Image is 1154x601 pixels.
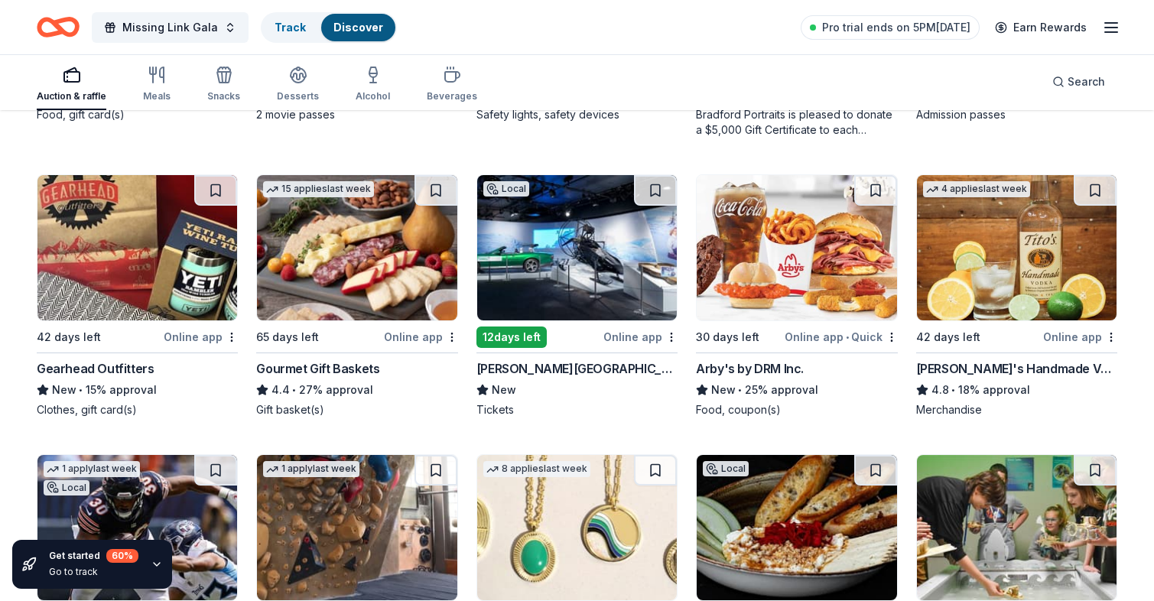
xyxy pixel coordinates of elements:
div: 12 days left [476,326,547,348]
a: Image for Gourmet Gift Baskets15 applieslast week65 days leftOnline appGourmet Gift Baskets4.4•27... [256,174,457,417]
div: 27% approval [256,381,457,399]
div: Safety lights, safety devices [476,107,678,122]
span: Search [1068,73,1105,91]
a: Image for Griffin Museum of Science and IndustryLocal12days leftOnline app[PERSON_NAME][GEOGRAPHI... [476,174,678,417]
button: Auction & raffle [37,60,106,110]
a: Image for Arby's by DRM Inc.30 days leftOnline app•QuickArby's by DRM Inc.New•25% approvalFood, c... [696,174,897,417]
div: Online app [164,327,238,346]
span: 4.4 [271,381,290,399]
img: Image for gorjana [477,455,677,600]
div: Food, coupon(s) [696,402,897,417]
div: Gift basket(s) [256,402,457,417]
div: Online app [603,327,678,346]
img: Image for Arby's by DRM Inc. [697,175,896,320]
span: • [79,384,83,396]
div: Tickets [476,402,678,417]
div: 25% approval [696,381,897,399]
button: Meals [143,60,171,110]
div: Clothes, gift card(s) [37,402,238,417]
div: Online app [384,327,458,346]
div: Gourmet Gift Baskets [256,359,379,378]
img: Image for Movement Gyms [257,455,457,600]
div: Food, gift card(s) [37,107,238,122]
div: Arby's by DRM Inc. [696,359,804,378]
div: 18% approval [916,381,1117,399]
div: Admission passes [916,107,1117,122]
span: • [739,384,743,396]
a: Home [37,9,80,45]
div: Desserts [277,90,319,102]
img: Image for Gourmet Gift Baskets [257,175,457,320]
div: Beverages [427,90,477,102]
div: 15% approval [37,381,238,399]
button: TrackDiscover [261,12,397,43]
div: Bradford Portraits is pleased to donate a $5,000 Gift Certificate to each auction event, which in... [696,107,897,138]
button: Alcohol [356,60,390,110]
img: Image for Griffin Museum of Science and Industry [477,175,677,320]
button: Search [1040,67,1117,97]
span: • [846,331,849,343]
img: Image for Spice Hospitality Group [697,455,896,600]
div: [PERSON_NAME][GEOGRAPHIC_DATA] [476,359,678,378]
button: Desserts [277,60,319,110]
span: 4.8 [931,381,949,399]
div: Alcohol [356,90,390,102]
div: Online app Quick [785,327,898,346]
span: • [951,384,955,396]
div: Merchandise [916,402,1117,417]
div: Auction & raffle [37,90,106,102]
div: Snacks [207,90,240,102]
span: New [52,381,76,399]
span: New [711,381,736,399]
div: Gearhead Outfitters [37,359,154,378]
span: • [293,384,297,396]
a: Track [275,21,306,34]
div: 2 movie passes [256,107,457,122]
div: [PERSON_NAME]'s Handmade Vodka [916,359,1117,378]
div: Online app [1043,327,1117,346]
div: Get started [49,549,138,563]
img: Image for Tito's Handmade Vodka [917,175,1117,320]
a: Discover [333,21,383,34]
div: Local [44,480,89,495]
div: Local [483,181,529,197]
div: 42 days left [916,328,980,346]
div: Local [703,461,749,476]
span: New [492,381,516,399]
div: 42 days left [37,328,101,346]
a: Image for Tito's Handmade Vodka4 applieslast week42 days leftOnline app[PERSON_NAME]'s Handmade V... [916,174,1117,417]
button: Snacks [207,60,240,110]
div: Meals [143,90,171,102]
a: Earn Rewards [986,14,1096,41]
div: Go to track [49,566,138,578]
div: 15 applies last week [263,181,374,197]
button: Beverages [427,60,477,110]
button: Missing Link Gala [92,12,249,43]
div: 1 apply last week [44,461,140,477]
a: Image for Gearhead Outfitters42 days leftOnline appGearhead OutfittersNew•15% approvalClothes, gi... [37,174,238,417]
div: 30 days left [696,328,759,346]
div: 4 applies last week [923,181,1030,197]
a: Pro trial ends on 5PM[DATE] [801,15,980,40]
div: 65 days left [256,328,319,346]
span: Missing Link Gala [122,18,218,37]
div: 1 apply last week [263,461,359,477]
div: 8 applies last week [483,461,590,477]
img: Image for Gearhead Outfitters [37,175,237,320]
span: Pro trial ends on 5PM[DATE] [822,18,970,37]
img: Image for Science Central [917,455,1117,600]
div: 60 % [106,549,138,563]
